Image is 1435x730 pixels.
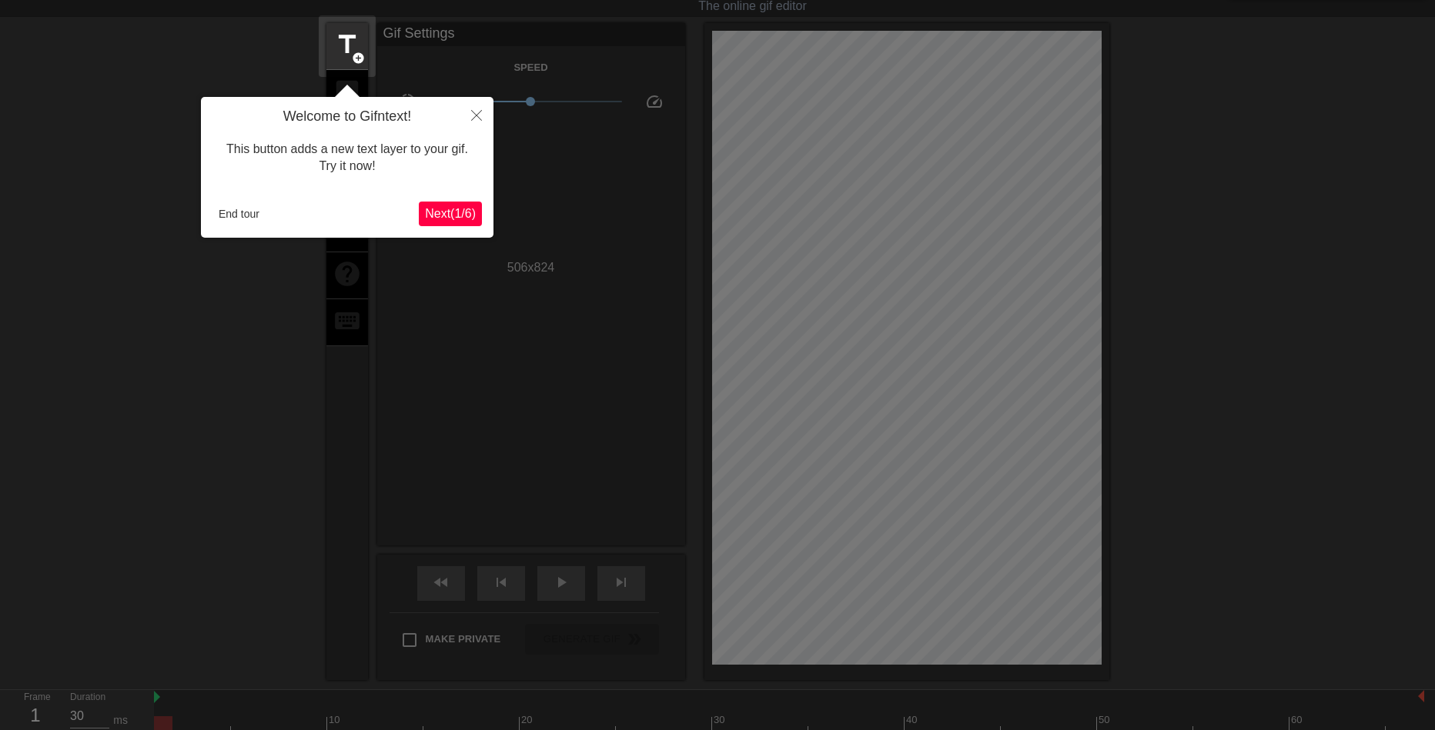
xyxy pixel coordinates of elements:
[212,108,482,125] h4: Welcome to Gifntext!
[425,207,476,220] span: Next ( 1 / 6 )
[460,97,493,132] button: Close
[419,202,482,226] button: Next
[212,125,482,191] div: This button adds a new text layer to your gif. Try it now!
[212,202,266,225] button: End tour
